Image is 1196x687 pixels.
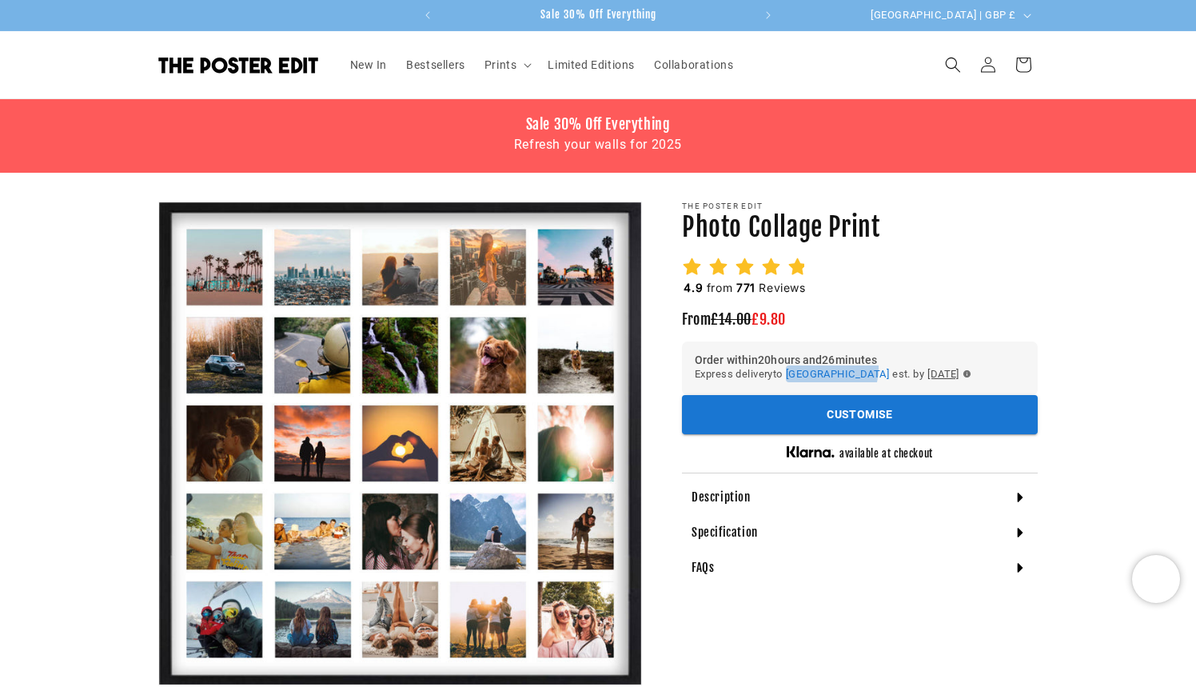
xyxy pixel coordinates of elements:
[540,8,656,21] span: Sale 30% Off Everything
[682,310,1038,329] h3: From
[927,365,959,383] span: [DATE]
[350,58,388,72] span: New In
[644,48,743,82] a: Collaborations
[751,310,786,328] span: £9.80
[695,365,783,383] span: Express delivery to
[839,447,933,461] h5: available at checkout
[736,281,755,294] span: 771
[935,47,971,82] summary: Search
[1132,555,1180,603] iframe: Chatra live chat
[692,489,751,505] h4: Description
[654,58,733,72] span: Collaborations
[682,280,807,296] h2: from Reviews
[695,354,1025,365] h6: Order within 20 hours and 26 minutes
[892,365,924,383] span: est. by
[153,50,325,79] a: The Poster Edit
[158,57,318,74] img: The Poster Edit
[786,365,889,383] button: [GEOGRAPHIC_DATA]
[538,48,644,82] a: Limited Editions
[682,211,1038,245] h1: Photo Collage Print
[397,48,475,82] a: Bestsellers
[711,310,751,328] span: £14.00
[682,395,1038,434] div: outlined primary button group
[484,58,517,72] span: Prints
[341,48,397,82] a: New In
[682,202,1038,211] p: The Poster Edit
[786,368,889,380] span: [GEOGRAPHIC_DATA]
[475,48,539,82] summary: Prints
[692,560,714,576] h4: FAQs
[682,395,1038,434] button: Customise
[692,525,758,541] h4: Specification
[406,58,465,72] span: Bestsellers
[871,7,1016,23] span: [GEOGRAPHIC_DATA] | GBP £
[684,281,703,294] span: 4.9
[548,58,635,72] span: Limited Editions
